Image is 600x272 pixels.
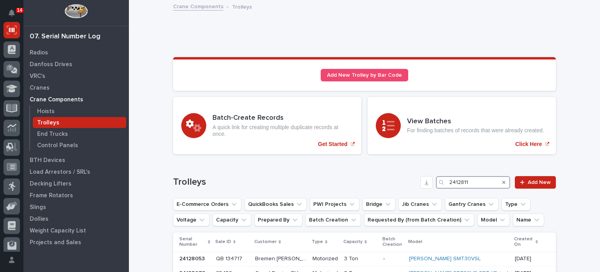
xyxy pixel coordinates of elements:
[23,178,129,189] a: Decking Lifters
[30,117,129,128] a: Trolleys
[30,216,48,223] p: Dollies
[173,198,241,211] button: E-Commerce Orders
[30,49,48,56] p: Radios
[398,198,442,211] button: Jib Cranes
[23,189,129,201] a: Frame Rotators
[23,236,129,248] a: Projects and Sales
[212,114,353,122] h3: Batch-Create Records
[321,69,408,81] a: Add New Trolley by Bar Code
[502,198,530,211] button: Type
[318,141,347,148] p: Get Started
[30,140,129,151] a: Control Panels
[4,5,20,21] button: Notifications
[30,73,45,80] p: VRC's
[310,198,359,211] button: PWI Projects
[212,214,251,226] button: Capacity
[513,214,544,226] button: Name
[23,201,129,213] a: Slings
[30,157,65,164] p: BTH Devices
[30,106,129,117] a: Hoists
[30,180,71,187] p: Decking Lifters
[254,238,277,246] p: Customer
[445,198,498,211] button: Gantry Cranes
[23,82,129,94] a: Cranes
[212,124,353,137] p: A quick link for creating multiple duplicate records at once.
[64,4,87,18] img: Workspace Logo
[327,72,402,78] span: Add New Trolley by Bar Code
[30,169,90,176] p: Load Arrestors / SRL's
[344,254,360,262] p: 3 Ton
[37,142,78,149] p: Control Panels
[312,256,338,262] p: Motorized
[10,9,20,22] div: Notifications14
[30,192,73,199] p: Frame Rotators
[23,94,129,105] a: Crane Components
[528,180,551,185] span: Add New
[173,177,417,188] h1: Trolleys
[17,7,22,13] p: 14
[255,254,308,262] p: Bremen [PERSON_NAME] & Design
[30,227,86,234] p: Weight Capacity List
[179,254,206,262] p: 24128053
[173,97,361,154] a: Get Started
[23,70,129,82] a: VRC's
[477,214,510,226] button: Model
[30,61,72,68] p: Danfoss Drives
[30,128,129,139] a: End Trucks
[362,198,395,211] button: Bridge
[173,214,209,226] button: Voltage
[173,252,556,266] tr: 2412805324128053 QB 134717QB 134717 Bremen [PERSON_NAME] & DesignBremen [PERSON_NAME] & Design Mo...
[23,47,129,58] a: Radios
[173,2,223,11] a: Crane Components
[30,32,100,41] div: 07. Serial Number Log
[216,254,244,262] p: QB 134717
[407,117,544,126] h3: View Batches
[514,235,533,249] p: Created On
[408,238,422,246] p: Model
[179,235,206,249] p: Serial Number
[23,154,129,166] a: BTH Devices
[23,225,129,236] a: Weight Capacity List
[515,256,537,262] p: [DATE]
[364,214,474,226] button: Requested By (from Batch Creation)
[30,204,46,211] p: Slings
[37,108,55,115] p: Hoists
[23,213,129,225] a: Dollies
[515,141,542,148] p: Click Here
[215,238,231,246] p: Sale ID
[312,238,323,246] p: Type
[368,97,556,154] a: Click Here
[343,238,362,246] p: Capacity
[305,214,361,226] button: Batch Creation
[245,198,307,211] button: QuickBooks Sales
[30,85,50,92] p: Cranes
[23,58,129,70] a: Danfoss Drives
[37,131,68,138] p: End Trucks
[232,2,252,11] p: Trolleys
[30,96,83,103] p: Crane Components
[436,176,510,189] input: Search
[409,256,481,262] a: [PERSON_NAME] SMT30VSL
[515,176,556,189] a: Add New
[30,239,81,246] p: Projects and Sales
[37,119,59,126] p: Trolleys
[254,214,302,226] button: Prepared By
[407,127,544,134] p: For finding batches of records that were already created.
[382,235,404,249] p: Batch Creation
[383,256,403,262] p: -
[23,166,129,178] a: Load Arrestors / SRL's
